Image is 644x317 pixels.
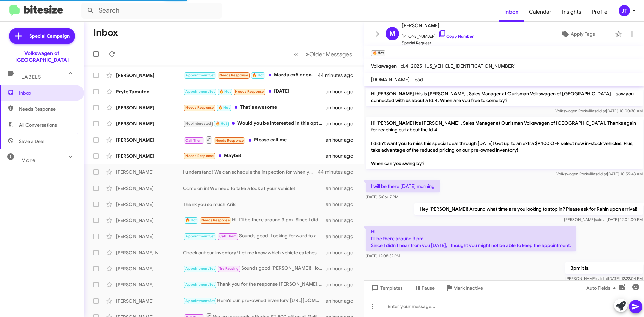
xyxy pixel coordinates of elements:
span: [DOMAIN_NAME] [371,76,410,83]
a: Calendar [524,2,557,22]
span: Lead [412,76,423,83]
span: [PERSON_NAME] [DATE] 12:22:04 PM [565,276,643,281]
div: [DATE] [183,88,326,95]
div: 44 minutes ago [318,72,359,79]
div: an hour ago [326,137,359,143]
span: Older Messages [309,51,352,58]
a: Inbox [499,2,524,22]
span: Needs Response [215,138,244,143]
button: Apply Tags [543,28,612,40]
span: Profile [587,2,613,22]
span: Call Them [219,234,237,239]
button: Mark Inactive [440,282,488,294]
span: Labels [21,74,41,80]
div: an hour ago [326,185,359,192]
span: » [306,50,309,58]
button: Next [302,47,356,61]
div: Hi, I’ll be there around 3 pm. Since I didn’t hear from you [DATE], I thought you might not be ab... [183,216,326,224]
div: an hour ago [326,104,359,111]
div: Sounds good [PERSON_NAME]! I look forward to assist you. [183,265,326,272]
div: an hour ago [326,201,359,208]
div: [PERSON_NAME] [116,104,183,111]
p: I will be there [DATE] morning [366,180,440,192]
div: Thank you for the response [PERSON_NAME], let me know if you have any questions for me. I am here... [183,281,326,288]
div: JT [619,5,630,16]
button: Auto Fields [581,282,624,294]
div: Mazda cx5 or cx-50 around [DATE] or 2023 year [183,71,318,79]
span: Appointment Set [185,282,215,287]
div: Here's our pre-owned inventory [URL][DOMAIN_NAME] [183,297,326,305]
div: Check out our inventory! Let me know which vehicle catches your eye! [URL][DOMAIN_NAME] [183,249,326,256]
div: an hour ago [326,298,359,304]
div: Thank you so much Arik! [183,201,326,208]
div: [PERSON_NAME] [116,120,183,127]
span: 🔥 Hot [185,218,197,222]
div: [PERSON_NAME] [116,298,183,304]
button: Previous [290,47,302,61]
h1: Inbox [93,27,118,38]
div: [PERSON_NAME] [116,137,183,143]
span: Volkswagen Rockville [DATE] 10:59:43 AM [556,171,643,176]
div: Come on in! We need to take a look at your vehicle! [183,185,326,192]
div: [PERSON_NAME] [116,265,183,272]
a: Copy Number [438,34,474,39]
span: All Conversations [19,122,57,128]
span: 🔥 Hot [252,73,264,77]
div: an hour ago [326,265,359,272]
span: Mark Inactive [453,282,483,294]
span: Volkswagen [371,63,397,69]
span: [PERSON_NAME] [DATE] 12:04:00 PM [564,217,643,222]
input: Search [81,3,222,19]
a: Insights [557,2,587,22]
div: Please call me [183,136,326,144]
div: [PERSON_NAME] Iv [116,249,183,256]
span: Needs Response [19,106,76,112]
span: Special Request [402,40,474,46]
span: Appointment Set [185,89,215,94]
span: Needs Response [235,89,264,94]
span: [US_VEHICLE_IDENTIFICATION_NUMBER] [425,63,516,69]
span: [DATE] 5:06:17 PM [366,194,398,199]
div: an hour ago [326,281,359,288]
div: an hour ago [326,249,359,256]
span: Special Campaign [29,33,70,39]
div: I understand! We can schedule the inspection for when you're Golf is back! Let me know your avail... [183,169,318,175]
div: an hour ago [326,233,359,240]
span: 🔥 Hot [219,89,231,94]
button: Pause [408,282,440,294]
span: Appointment Set [185,299,215,303]
div: That's awesome [183,104,326,111]
span: Volkswagen Rockville [DATE] 10:00:30 AM [555,108,643,113]
span: Call Them [185,138,203,143]
span: said at [594,108,606,113]
span: [DATE] 12:08:32 PM [366,253,400,258]
span: Appointment Set [185,266,215,271]
div: [PERSON_NAME] [116,201,183,208]
div: [PERSON_NAME] [116,233,183,240]
div: [PERSON_NAME] [116,185,183,192]
div: an hour ago [326,217,359,224]
button: Templates [364,282,408,294]
small: 🔥 Hot [371,50,385,56]
span: Appointment Set [185,73,215,77]
span: Id.4 [399,63,408,69]
div: an hour ago [326,153,359,159]
span: 2025 [411,63,422,69]
span: [PERSON_NAME] [402,21,474,30]
span: said at [596,276,608,281]
div: [PERSON_NAME] [116,217,183,224]
div: an hour ago [326,120,359,127]
div: [PERSON_NAME] [116,153,183,159]
span: Inbox [19,90,76,96]
span: Save a Deal [19,138,44,145]
span: More [21,157,35,163]
span: said at [595,171,607,176]
a: Special Campaign [9,28,75,44]
div: Would you be interested in this option? [URL][DOMAIN_NAME] [183,120,326,127]
span: Try Pausing [219,266,239,271]
span: Needs Response [201,218,230,222]
span: Needs Response [185,105,214,110]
